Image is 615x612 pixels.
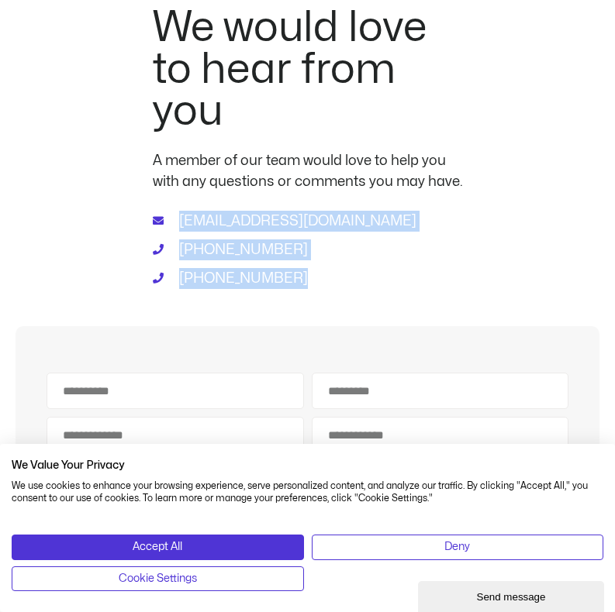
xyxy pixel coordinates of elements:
iframe: chat widget [418,578,607,612]
button: Deny all cookies [312,535,604,559]
p: We use cookies to enhance your browsing experience, serve personalized content, and analyze our t... [12,480,603,506]
span: Deny [444,538,470,555]
span: Accept All [133,538,182,555]
span: [EMAIL_ADDRESS][DOMAIN_NAME] [175,211,416,232]
h2: We would love to hear from you [153,7,463,132]
span: [PHONE_NUMBER] [175,268,308,289]
h2: We Value Your Privacy [12,459,603,473]
span: Cookie Settings [119,570,197,587]
button: Accept all cookies [12,535,304,559]
button: Adjust cookie preferences [12,566,304,591]
p: A member of our team would love to help you with any questions or comments you may have. [153,150,463,192]
span: [PHONE_NUMBER] [175,239,308,260]
a: [EMAIL_ADDRESS][DOMAIN_NAME] [153,211,463,232]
